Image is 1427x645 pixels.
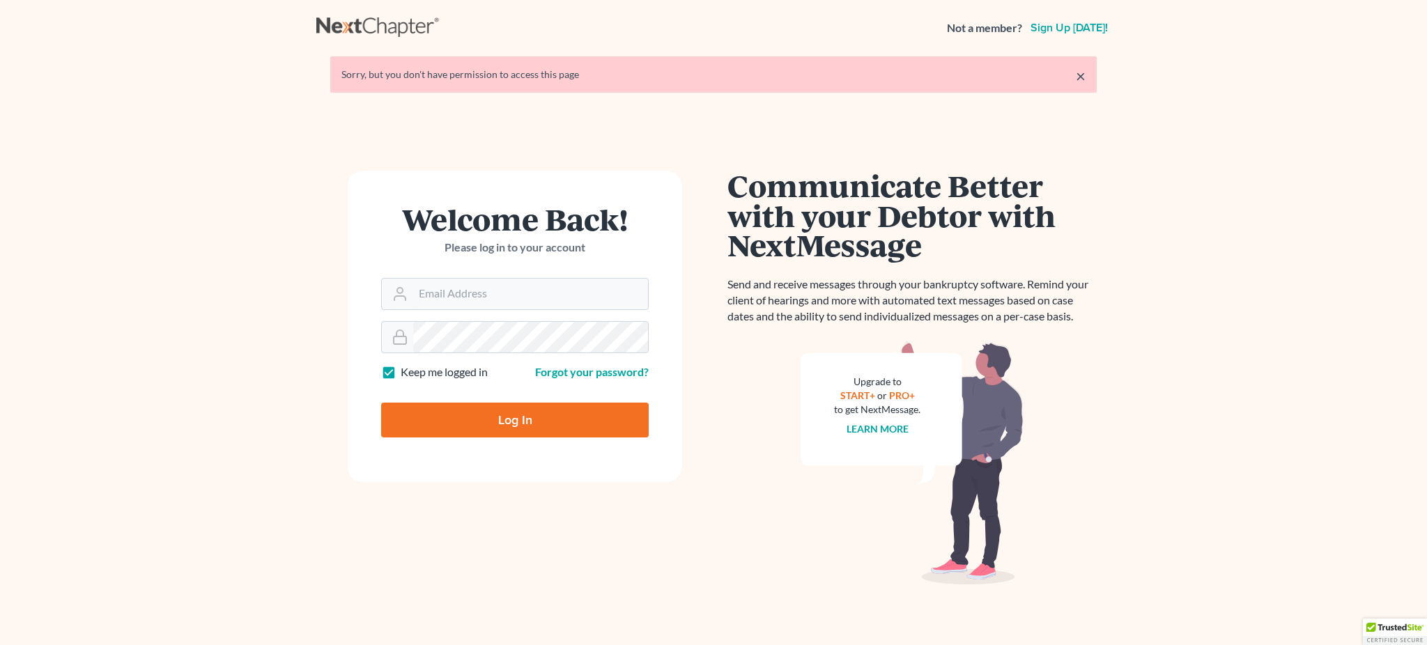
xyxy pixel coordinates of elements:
[413,279,648,309] input: Email Address
[1076,68,1086,84] a: ×
[341,68,1086,81] div: Sorry, but you don't have permission to access this page
[381,204,649,234] h1: Welcome Back!
[401,364,488,380] label: Keep me logged in
[381,403,649,437] input: Log In
[727,171,1097,260] h1: Communicate Better with your Debtor with NextMessage
[801,341,1024,585] img: nextmessage_bg-59042aed3d76b12b5cd301f8e5b87938c9018125f34e5fa2b7a6b67550977c72.svg
[834,403,920,417] div: to get NextMessage.
[381,240,649,256] p: Please log in to your account
[535,365,649,378] a: Forgot your password?
[1363,619,1427,645] div: TrustedSite Certified
[947,20,1022,36] strong: Not a member?
[877,389,887,401] span: or
[1028,22,1111,33] a: Sign up [DATE]!
[834,375,920,389] div: Upgrade to
[847,423,909,435] a: Learn more
[889,389,915,401] a: PRO+
[840,389,875,401] a: START+
[727,277,1097,325] p: Send and receive messages through your bankruptcy software. Remind your client of hearings and mo...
